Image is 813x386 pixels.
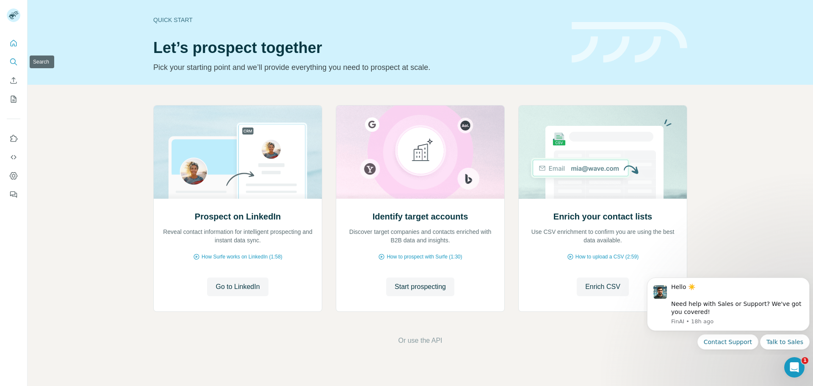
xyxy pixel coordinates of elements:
button: My lists [7,92,20,107]
p: Reveal contact information for intelligent prospecting and instant data sync. [162,228,313,244]
img: Prospect on LinkedIn [153,106,322,199]
button: Use Surfe API [7,150,20,165]
p: Discover target companies and contacts enriched with B2B data and insights. [345,228,496,244]
span: 1 [802,357,808,364]
span: How to prospect with Surfe (1:30) [387,253,462,261]
button: Start prospecting [386,278,454,296]
img: Enrich your contact lists [518,106,687,199]
h1: Let’s prospect together [153,39,561,56]
p: Use CSV enrichment to confirm you are using the best data available. [527,228,678,244]
span: Enrich CSV [585,282,620,292]
h2: Identify target accounts [373,211,468,222]
p: Pick your starting point and we’ll provide everything you need to prospect at scale. [153,61,561,73]
button: Dashboard [7,168,20,183]
span: Start prospecting [395,282,446,292]
span: Go to LinkedIn [216,282,260,292]
span: How Surfe works on LinkedIn (1:58) [202,253,282,261]
button: Go to LinkedIn [207,278,268,296]
iframe: Intercom live chat [784,357,805,378]
button: Feedback [7,187,20,202]
div: Quick start [153,16,561,24]
h2: Prospect on LinkedIn [195,211,281,222]
iframe: Intercom notifications message [644,270,813,355]
button: Use Surfe on LinkedIn [7,131,20,146]
button: Enrich CSV [577,278,629,296]
h2: Enrich your contact lists [553,211,652,222]
span: How to upload a CSV (2:59) [575,253,639,261]
button: Search [7,54,20,69]
img: Identify target accounts [336,106,505,199]
button: Or use the API [398,336,442,346]
img: banner [572,22,687,63]
button: Enrich CSV [7,73,20,88]
button: Quick start [7,36,20,51]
